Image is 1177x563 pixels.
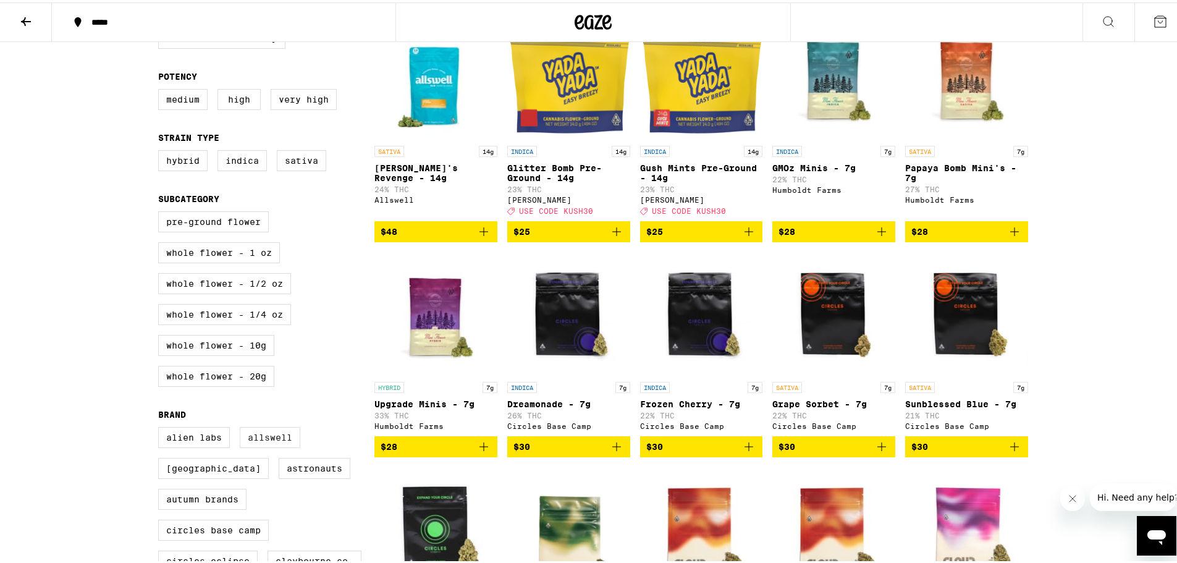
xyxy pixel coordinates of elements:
[374,193,497,201] div: Allswell
[748,379,762,391] p: 7g
[158,271,291,292] label: Whole Flower - 1/2 oz
[772,184,895,192] div: Humboldt Farms
[507,409,630,417] p: 26% THC
[640,14,763,219] a: Open page for Gush Mints Pre-Ground - 14g from Yada Yada
[1137,514,1176,553] iframe: Button to launch messaging window
[640,219,763,240] button: Add to bag
[158,363,274,384] label: Whole Flower - 20g
[374,434,497,455] button: Add to bag
[158,192,219,201] legend: Subcategory
[640,14,763,137] img: Yada Yada - Gush Mints Pre-Ground - 14g
[905,397,1028,407] p: Sunblessed Blue - 7g
[374,143,404,155] p: SATIVA
[1013,379,1028,391] p: 7g
[905,183,1028,191] p: 27% THC
[507,143,537,155] p: INDICA
[381,439,397,449] span: $28
[772,14,895,137] img: Humboldt Farms - GMOz Minis - 7g
[652,205,726,213] span: USE CODE KUSH30
[217,148,267,169] label: Indica
[271,87,337,108] label: Very High
[158,425,230,446] label: Alien Labs
[158,130,219,140] legend: Strain Type
[905,14,1028,137] img: Humboldt Farms - Papaya Bomb Mini's - 7g
[158,148,208,169] label: Hybrid
[513,439,530,449] span: $30
[905,409,1028,417] p: 21% THC
[880,379,895,391] p: 7g
[905,420,1028,428] div: Circles Base Camp
[911,439,928,449] span: $30
[905,14,1028,219] a: Open page for Papaya Bomb Mini's - 7g from Humboldt Farms
[772,250,895,373] img: Circles Base Camp - Grape Sorbet - 7g
[519,205,593,213] span: USE CODE KUSH30
[905,219,1028,240] button: Add to bag
[646,439,663,449] span: $30
[772,219,895,240] button: Add to bag
[158,517,269,538] label: Circles Base Camp
[158,302,291,323] label: Whole Flower - 1/4 oz
[507,420,630,428] div: Circles Base Camp
[905,161,1028,180] p: Papaya Bomb Mini's - 7g
[277,148,326,169] label: Sativa
[507,14,630,219] a: Open page for Glitter Bomb Pre-Ground - 14g from Yada Yada
[744,143,762,155] p: 14g
[772,250,895,434] a: Open page for Grape Sorbet - 7g from Circles Base Camp
[507,183,630,191] p: 23% THC
[374,14,497,137] img: Allswell - Jack's Revenge - 14g
[507,193,630,201] div: [PERSON_NAME]
[772,173,895,181] p: 22% THC
[778,439,795,449] span: $30
[1060,484,1085,509] iframe: Close message
[1090,481,1176,509] iframe: Message from company
[905,250,1028,434] a: Open page for Sunblessed Blue - 7g from Circles Base Camp
[374,161,497,180] p: [PERSON_NAME]'s Revenge - 14g
[640,143,670,155] p: INDICA
[772,420,895,428] div: Circles Base Camp
[513,224,530,234] span: $25
[772,161,895,171] p: GMOz Minis - 7g
[905,434,1028,455] button: Add to bag
[507,434,630,455] button: Add to bag
[772,379,802,391] p: SATIVA
[905,379,935,391] p: SATIVA
[507,250,630,434] a: Open page for Dreamonade - 7g from Circles Base Camp
[158,87,208,108] label: Medium
[772,434,895,455] button: Add to bag
[374,397,497,407] p: Upgrade Minis - 7g
[479,143,497,155] p: 14g
[374,183,497,191] p: 24% THC
[905,250,1028,373] img: Circles Base Camp - Sunblessed Blue - 7g
[158,240,280,261] label: Whole Flower - 1 oz
[615,379,630,391] p: 7g
[158,69,197,79] legend: Potency
[279,455,350,476] label: Astronauts
[374,409,497,417] p: 33% THC
[905,143,935,155] p: SATIVA
[640,183,763,191] p: 23% THC
[158,407,186,417] legend: Brand
[374,379,404,391] p: HYBRID
[374,250,497,373] img: Humboldt Farms - Upgrade Minis - 7g
[507,219,630,240] button: Add to bag
[612,143,630,155] p: 14g
[880,143,895,155] p: 7g
[240,425,300,446] label: Allswell
[646,224,663,234] span: $25
[640,379,670,391] p: INDICA
[381,224,397,234] span: $48
[217,87,261,108] label: High
[640,193,763,201] div: [PERSON_NAME]
[772,409,895,417] p: 22% THC
[158,332,274,353] label: Whole Flower - 10g
[507,14,630,137] img: Yada Yada - Glitter Bomb Pre-Ground - 14g
[640,250,763,434] a: Open page for Frozen Cherry - 7g from Circles Base Camp
[158,455,269,476] label: [GEOGRAPHIC_DATA]
[374,250,497,434] a: Open page for Upgrade Minis - 7g from Humboldt Farms
[640,434,763,455] button: Add to bag
[507,161,630,180] p: Glitter Bomb Pre-Ground - 14g
[374,420,497,428] div: Humboldt Farms
[507,250,630,373] img: Circles Base Camp - Dreamonade - 7g
[1013,143,1028,155] p: 7g
[640,161,763,180] p: Gush Mints Pre-Ground - 14g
